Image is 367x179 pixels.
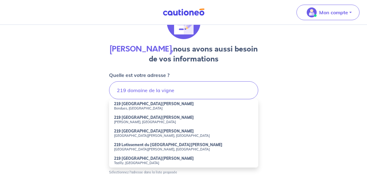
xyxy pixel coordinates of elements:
small: Bondues, [GEOGRAPHIC_DATA] [114,106,253,110]
small: [PERSON_NAME], [GEOGRAPHIC_DATA] [114,120,253,124]
strong: 219 Lotissement du [GEOGRAPHIC_DATA][PERSON_NAME] [114,142,222,147]
button: illu_account_valid_menu.svgMon compte [296,5,360,20]
small: Tazilly, [GEOGRAPHIC_DATA] [114,161,253,165]
strong: 219 [GEOGRAPHIC_DATA][PERSON_NAME] [114,115,194,120]
p: Quelle est votre adresse ? [109,71,169,79]
h4: nous avons aussi besoin de vos informations [109,44,258,64]
strong: 219 [GEOGRAPHIC_DATA][PERSON_NAME] [114,101,194,106]
img: illu_account_valid_menu.svg [307,7,317,17]
img: Cautioneo [160,8,207,16]
strong: [PERSON_NAME], [110,44,173,54]
strong: 219 [GEOGRAPHIC_DATA][PERSON_NAME] [114,156,194,161]
p: Mon compte [319,9,348,16]
strong: 219 [GEOGRAPHIC_DATA][PERSON_NAME] [114,129,194,133]
p: Sélectionnez l'adresse dans la liste proposée [109,170,177,174]
small: [GEOGRAPHIC_DATA][PERSON_NAME], [GEOGRAPHIC_DATA] [114,147,253,151]
small: [GEOGRAPHIC_DATA][PERSON_NAME], [GEOGRAPHIC_DATA] [114,133,253,138]
input: 11 rue de la liberté 75000 Paris [109,81,258,99]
